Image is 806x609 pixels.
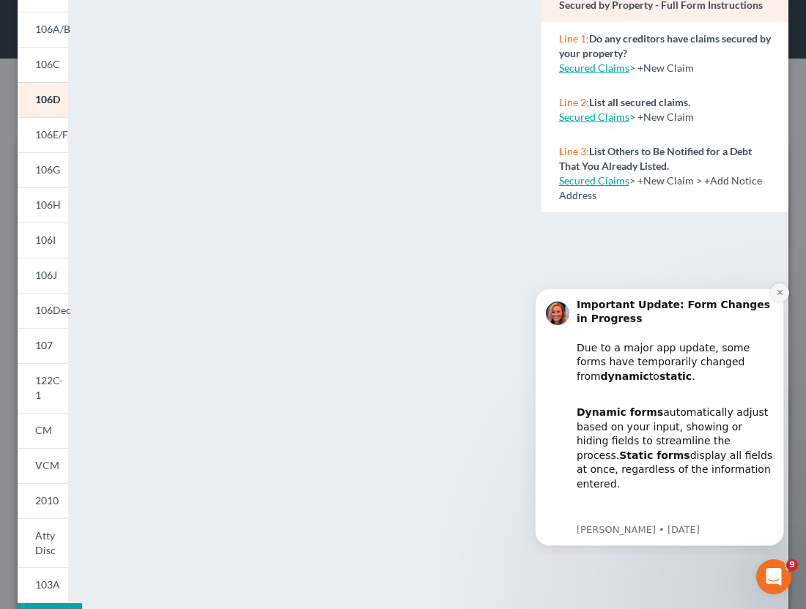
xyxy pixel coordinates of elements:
strong: Do any creditors have claims secured by your property? [559,32,771,59]
span: Atty Disc [35,529,56,556]
a: 103A [18,567,68,603]
strong: List Others to Be Notified for a Debt That You Already Listed. [559,145,752,172]
a: 106G [18,152,68,187]
a: 106Dec [18,293,68,328]
span: Line 1: [559,32,589,45]
span: 107 [35,339,53,351]
a: 2010 [18,483,68,518]
span: 2010 [35,494,59,507]
span: 9 [786,559,798,571]
span: 103A [35,578,60,591]
span: 122C-1 [35,374,63,401]
span: 106A/B [35,23,70,35]
button: Dismiss notification [257,8,276,27]
span: VCM [35,459,59,471]
span: > +New Claim > +Add Notice Address [559,174,762,201]
a: 106A/B [18,12,68,47]
div: Our team is actively working to re-integrate dynamic functionality and expects to have it restore... [64,224,260,339]
a: 106D [18,82,68,117]
strong: List all secured claims. [589,96,690,108]
span: Line 2: [559,96,589,108]
span: CM [35,424,52,436]
span: 106Dec [35,304,71,316]
a: Secured Claims [559,111,629,123]
span: 106J [35,269,57,281]
span: 106H [35,198,61,211]
a: 106E/F [18,117,68,152]
iframe: Intercom live chat [756,559,791,594]
span: 106E/F [35,128,68,141]
a: 107 [18,328,68,363]
span: 106C [35,58,60,70]
a: Secured Claims [559,61,629,74]
a: 122C-1 [18,363,68,413]
span: 106D [35,93,60,105]
a: 106C [18,47,68,82]
p: Message from Kelly, sent 5w ago [64,248,260,261]
a: VCM [18,448,68,483]
span: 106I [35,233,56,246]
iframe: To enrich screen reader interactions, please activate Accessibility in Grammarly extension settings [513,275,806,555]
a: Secured Claims [559,174,629,187]
a: 106H [18,187,68,223]
a: CM [18,413,68,448]
a: 106I [18,223,68,258]
span: > +New Claim [629,111,694,123]
a: 106J [18,258,68,293]
span: 106G [35,163,60,176]
span: > +New Claim [629,61,694,74]
a: Atty Disc [18,518,68,568]
span: Line 3: [559,145,589,157]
